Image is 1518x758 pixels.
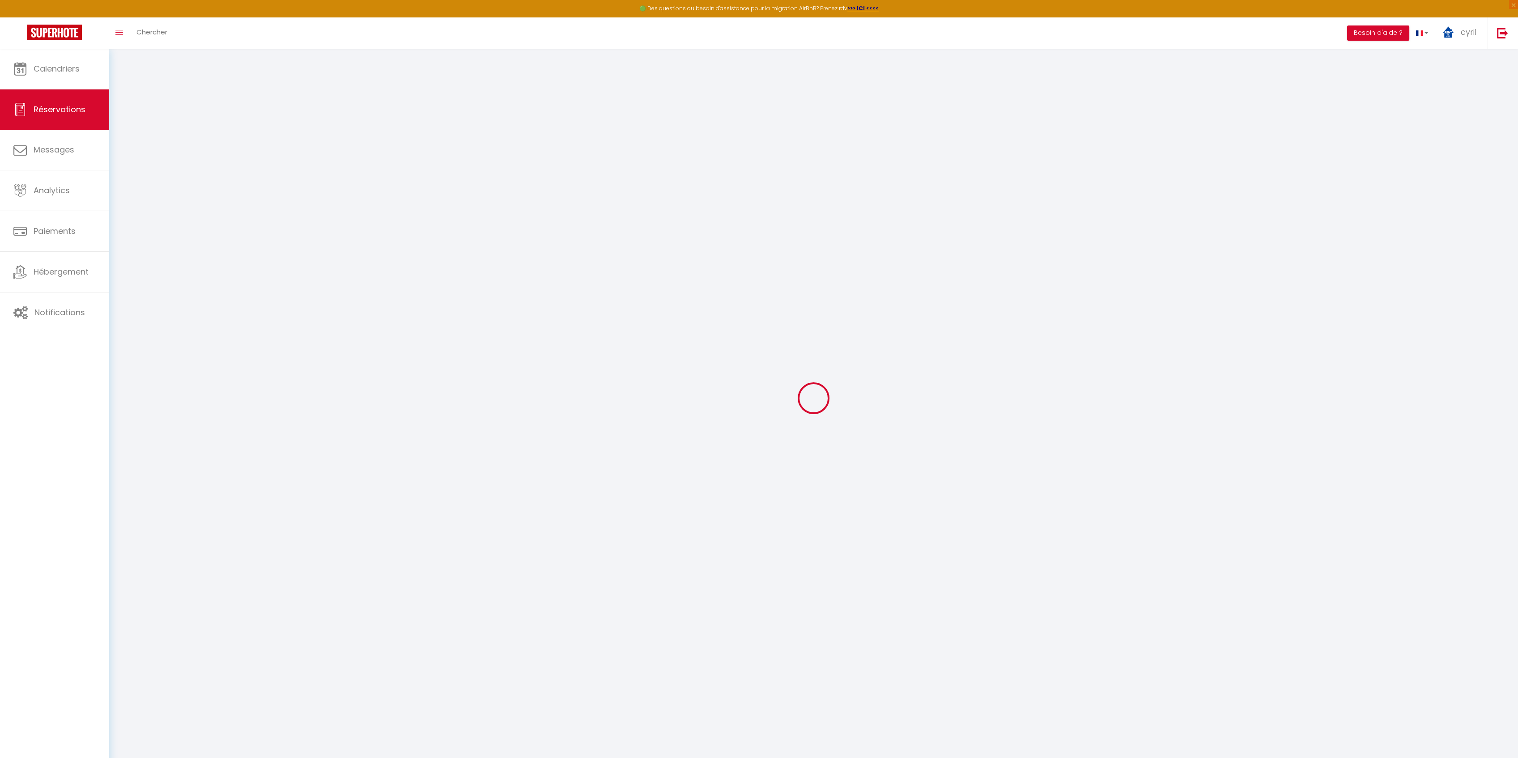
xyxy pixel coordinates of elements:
span: Hébergement [34,266,89,277]
a: Chercher [130,17,174,49]
span: Réservations [34,104,85,115]
span: Analytics [34,185,70,196]
span: Paiements [34,225,76,237]
img: ... [1441,25,1455,39]
span: Chercher [136,27,167,37]
a: ... cyril [1435,17,1488,49]
span: Messages [34,144,74,155]
span: Calendriers [34,63,80,74]
span: cyril [1461,26,1476,38]
span: Notifications [34,307,85,318]
button: Besoin d'aide ? [1347,25,1409,41]
img: Super Booking [27,25,82,40]
a: >>> ICI <<<< [847,4,879,12]
img: logout [1497,27,1508,38]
